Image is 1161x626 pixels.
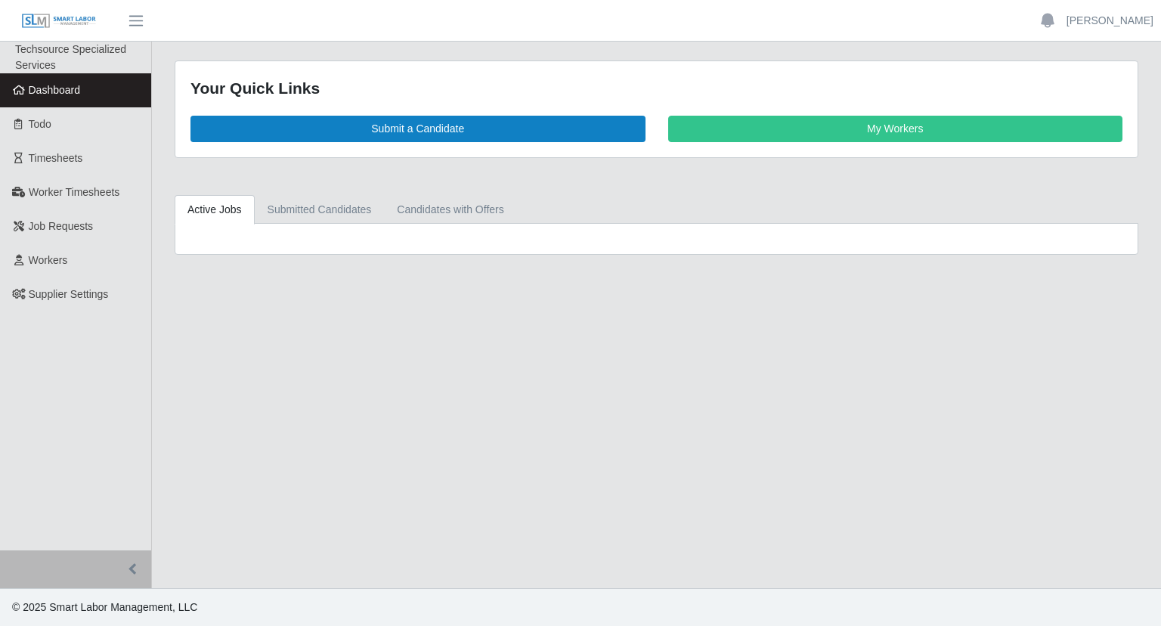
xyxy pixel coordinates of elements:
span: Job Requests [29,220,94,232]
span: Supplier Settings [29,288,109,300]
div: Your Quick Links [190,76,1122,101]
span: © 2025 Smart Labor Management, LLC [12,601,197,613]
span: Timesheets [29,152,83,164]
a: [PERSON_NAME] [1067,13,1153,29]
span: Worker Timesheets [29,186,119,198]
span: Workers [29,254,68,266]
a: Active Jobs [175,195,255,225]
span: Techsource Specialized Services [15,43,126,71]
a: Submit a Candidate [190,116,646,142]
span: Todo [29,118,51,130]
img: SLM Logo [21,13,97,29]
a: Candidates with Offers [384,195,516,225]
a: My Workers [668,116,1123,142]
a: Submitted Candidates [255,195,385,225]
span: Dashboard [29,84,81,96]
